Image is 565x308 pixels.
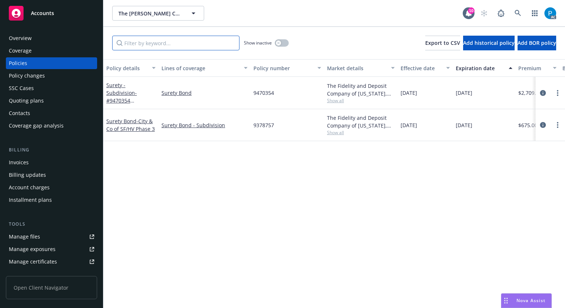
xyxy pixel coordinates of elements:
[6,32,97,44] a: Overview
[106,118,155,132] a: Surety Bond
[9,268,46,280] div: Manage claims
[468,7,475,14] div: 10
[9,57,27,69] div: Policies
[112,36,239,50] input: Filter by keyword...
[453,59,515,77] button: Expiration date
[9,194,52,206] div: Installment plans
[6,182,97,193] a: Account charges
[501,293,552,308] button: Nova Assist
[253,89,274,97] span: 9470354
[118,10,182,17] span: The [PERSON_NAME] Company
[518,64,548,72] div: Premium
[401,64,442,72] div: Effective date
[456,89,472,97] span: [DATE]
[327,114,395,129] div: The Fidelity and Deposit Company of [US_STATE], Zurich Insurance Group
[6,107,97,119] a: Contacts
[539,89,547,97] a: circleInformation
[6,243,97,255] a: Manage exposures
[9,157,29,168] div: Invoices
[6,276,97,299] span: Open Client Navigator
[9,82,34,94] div: SSC Cases
[401,89,417,97] span: [DATE]
[9,256,57,268] div: Manage certificates
[518,121,537,129] span: $675.00
[161,89,248,97] a: Surety Bond
[112,6,204,21] button: The [PERSON_NAME] Company
[6,221,97,228] div: Tools
[9,95,44,107] div: Quoting plans
[456,64,504,72] div: Expiration date
[494,6,508,21] a: Report a Bug
[6,169,97,181] a: Billing updates
[553,121,562,129] a: more
[6,231,97,243] a: Manage files
[425,36,460,50] button: Export to CSV
[511,6,525,21] a: Search
[327,129,395,136] span: Show all
[327,97,395,104] span: Show all
[6,120,97,132] a: Coverage gap analysis
[6,95,97,107] a: Quoting plans
[244,40,272,46] span: Show inactive
[6,57,97,69] a: Policies
[518,36,556,50] button: Add BOR policy
[9,169,46,181] div: Billing updates
[463,36,515,50] button: Add historical policy
[253,64,313,72] div: Policy number
[31,10,54,16] span: Accounts
[159,59,250,77] button: Lines of coverage
[250,59,324,77] button: Policy number
[6,268,97,280] a: Manage claims
[6,256,97,268] a: Manage certificates
[6,82,97,94] a: SSC Cases
[9,120,64,132] div: Coverage gap analysis
[518,39,556,46] span: Add BOR policy
[161,121,248,129] a: Surety Bond - Subdivision
[544,7,556,19] img: photo
[6,157,97,168] a: Invoices
[9,45,32,57] div: Coverage
[9,32,32,44] div: Overview
[9,231,40,243] div: Manage files
[324,59,398,77] button: Market details
[401,121,417,129] span: [DATE]
[106,64,148,72] div: Policy details
[515,59,559,77] button: Premium
[501,294,511,308] div: Drag to move
[6,45,97,57] a: Coverage
[516,297,546,304] span: Nova Assist
[553,89,562,97] a: more
[161,64,239,72] div: Lines of coverage
[539,121,547,129] a: circleInformation
[6,194,97,206] a: Installment plans
[253,121,274,129] span: 9378757
[463,39,515,46] span: Add historical policy
[398,59,453,77] button: Effective date
[327,64,387,72] div: Market details
[527,6,542,21] a: Switch app
[9,243,56,255] div: Manage exposures
[9,182,50,193] div: Account charges
[477,6,491,21] a: Start snowing
[6,146,97,154] div: Billing
[425,39,460,46] span: Export to CSV
[327,82,395,97] div: The Fidelity and Deposit Company of [US_STATE], Zurich Insurance Group
[9,107,30,119] div: Contacts
[9,70,45,82] div: Policy changes
[6,70,97,82] a: Policy changes
[106,82,156,135] a: Surety - Subdivision
[518,89,542,97] span: $2,709.00
[456,121,472,129] span: [DATE]
[6,3,97,24] a: Accounts
[103,59,159,77] button: Policy details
